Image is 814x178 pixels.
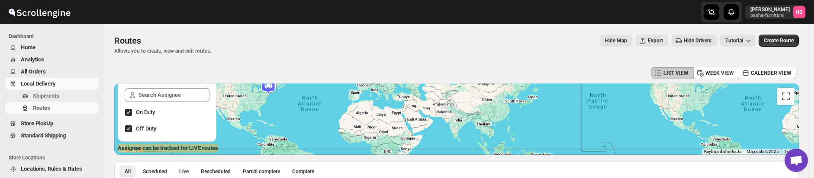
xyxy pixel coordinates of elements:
[9,154,100,161] span: Store Locations
[116,143,145,155] img: Google
[21,44,35,51] span: Home
[33,105,50,111] span: Routes
[605,37,627,44] span: Hide Map
[636,35,668,47] button: Export
[138,88,209,102] input: Search Assignee
[21,132,66,139] span: Standard Shipping
[21,165,82,172] span: Locations, Rules & Rates
[21,120,53,127] span: Store PickUp
[9,33,100,40] span: Dashboard
[793,6,805,18] span: Nael Basha
[764,37,794,44] span: Create Route
[759,35,799,47] button: Create Route
[5,163,99,175] button: Locations, Rules & Rates
[136,125,156,132] span: Off Duty
[745,5,806,19] button: User menu
[21,56,44,63] span: Analytics
[704,149,741,155] button: Keyboard shortcuts
[720,35,755,47] button: Tutorial
[672,35,717,47] button: Hide Drivers
[796,10,803,15] text: NB
[143,168,167,175] span: Scheduled
[114,48,211,54] p: Allows you to create, view and edit routes.
[651,67,694,79] button: LIST VIEW
[648,37,663,44] span: Export
[725,38,743,44] span: Tutorial
[136,109,155,115] span: On Duty
[243,168,280,175] span: Partial complete
[784,149,796,154] a: Terms (opens in new tab)
[7,1,72,23] img: ScrollEngine
[5,90,99,102] button: Shipments
[746,149,779,154] span: Map data ©2025
[5,54,99,66] button: Analytics
[292,168,314,175] span: Complete
[118,144,218,153] label: Assignee can be tracked for LIVE routes
[21,68,46,75] span: All Orders
[705,70,734,76] span: WEEK VIEW
[33,92,59,99] span: Shipments
[201,168,231,175] span: Rescheduled
[785,149,808,172] a: Open chat
[739,67,797,79] button: CALENDER VIEW
[5,102,99,114] button: Routes
[5,66,99,78] button: All Orders
[119,165,136,178] button: All routes
[684,37,711,44] span: Hide Drivers
[750,6,790,13] p: [PERSON_NAME]
[21,80,56,87] span: Local Delivery
[750,13,790,18] p: basha-furniture
[116,143,145,155] a: Open this area in Google Maps (opens a new window)
[114,35,141,46] span: Routes
[125,168,131,175] span: All
[600,35,632,47] button: Map action label
[777,88,795,105] button: Toggle fullscreen view
[693,67,739,79] button: WEEK VIEW
[179,168,189,175] span: Live
[5,41,99,54] button: Home
[751,70,791,76] span: CALENDER VIEW
[663,70,689,76] span: LIST VIEW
